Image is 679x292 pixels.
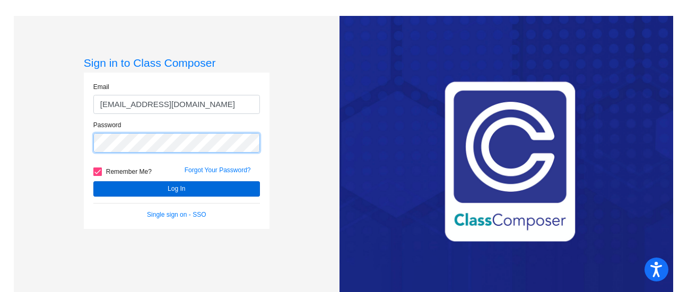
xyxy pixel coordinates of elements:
span: Remember Me? [106,165,152,178]
button: Log In [93,181,260,197]
h3: Sign in to Class Composer [84,56,269,69]
label: Email [93,82,109,92]
label: Password [93,120,121,130]
a: Single sign on - SSO [147,211,206,218]
a: Forgot Your Password? [185,166,251,174]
